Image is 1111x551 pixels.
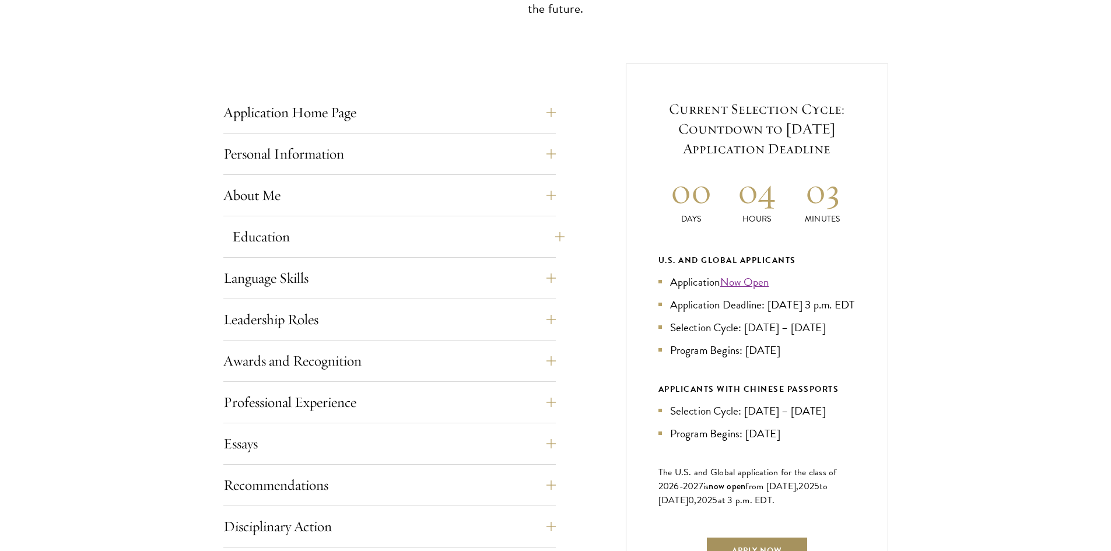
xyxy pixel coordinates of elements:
[232,223,565,251] button: Education
[814,479,819,493] span: 5
[223,264,556,292] button: Language Skills
[699,479,703,493] span: 7
[694,493,696,507] span: ,
[658,213,724,225] p: Days
[223,388,556,416] button: Professional Experience
[658,382,856,396] div: APPLICANTS WITH CHINESE PASSPORTS
[658,425,856,442] li: Program Begins: [DATE]
[658,342,856,359] li: Program Begins: [DATE]
[658,253,856,268] div: U.S. and Global Applicants
[790,169,856,213] h2: 03
[223,471,556,499] button: Recommendations
[790,213,856,225] p: Minutes
[223,430,556,458] button: Essays
[703,479,709,493] span: is
[724,213,790,225] p: Hours
[223,306,556,334] button: Leadership Roles
[724,169,790,213] h2: 04
[658,273,856,290] li: Application
[674,479,679,493] span: 6
[745,479,798,493] span: from [DATE],
[658,169,724,213] h2: 00
[679,479,699,493] span: -202
[709,479,745,493] span: now open
[658,402,856,419] li: Selection Cycle: [DATE] – [DATE]
[720,273,769,290] a: Now Open
[223,99,556,127] button: Application Home Page
[223,513,556,541] button: Disciplinary Action
[223,140,556,168] button: Personal Information
[798,479,814,493] span: 202
[223,347,556,375] button: Awards and Recognition
[658,479,828,507] span: to [DATE]
[712,493,717,507] span: 5
[697,493,713,507] span: 202
[688,493,694,507] span: 0
[658,99,856,159] h5: Current Selection Cycle: Countdown to [DATE] Application Deadline
[658,465,837,493] span: The U.S. and Global application for the class of 202
[223,181,556,209] button: About Me
[718,493,775,507] span: at 3 p.m. EDT.
[658,319,856,336] li: Selection Cycle: [DATE] – [DATE]
[658,296,856,313] li: Application Deadline: [DATE] 3 p.m. EDT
